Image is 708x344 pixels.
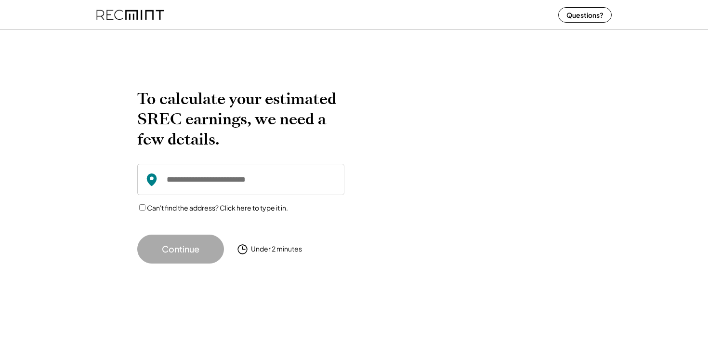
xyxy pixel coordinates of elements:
label: Can't find the address? Click here to type it in. [147,203,288,212]
h2: To calculate your estimated SREC earnings, we need a few details. [137,89,344,149]
div: Under 2 minutes [251,244,302,254]
img: yH5BAEAAAAALAAAAAABAAEAAAIBRAA7 [368,89,556,243]
button: Continue [137,235,224,264]
button: Questions? [558,7,612,23]
img: recmint-logotype%403x%20%281%29.jpeg [96,2,164,27]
